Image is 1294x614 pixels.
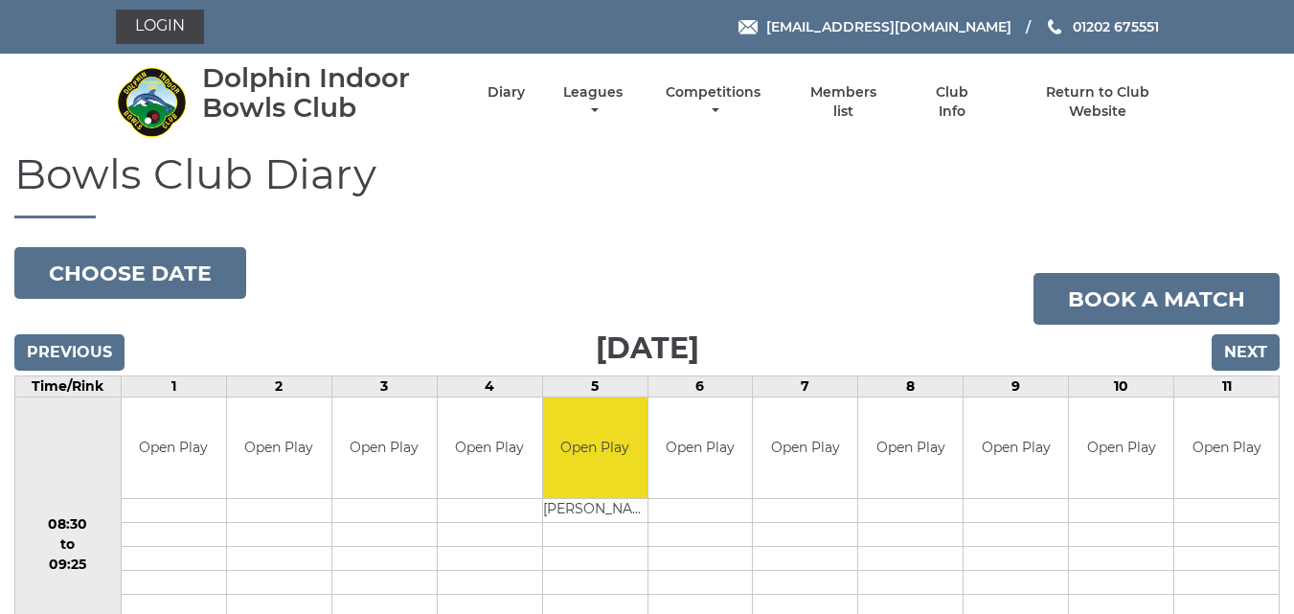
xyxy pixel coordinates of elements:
[1016,83,1178,121] a: Return to Club Website
[14,247,246,299] button: Choose date
[753,376,858,398] td: 7
[121,376,226,398] td: 1
[202,63,454,123] div: Dolphin Indoor Bowls Club
[331,376,437,398] td: 3
[227,398,331,498] td: Open Play
[437,376,542,398] td: 4
[1174,398,1279,498] td: Open Play
[1033,273,1280,325] a: Book a match
[753,398,857,498] td: Open Play
[799,83,887,121] a: Members list
[647,376,753,398] td: 6
[488,83,525,102] a: Diary
[543,398,647,498] td: Open Play
[662,83,766,121] a: Competitions
[15,376,122,398] td: Time/Rink
[1212,334,1280,371] input: Next
[738,20,758,34] img: Email
[122,398,226,498] td: Open Play
[1073,18,1159,35] span: 01202 675551
[1174,376,1280,398] td: 11
[766,18,1011,35] span: [EMAIL_ADDRESS][DOMAIN_NAME]
[858,376,964,398] td: 8
[332,398,437,498] td: Open Play
[14,334,125,371] input: Previous
[116,10,204,44] a: Login
[1069,376,1174,398] td: 10
[858,398,963,498] td: Open Play
[438,398,542,498] td: Open Play
[648,398,753,498] td: Open Play
[14,150,1280,218] h1: Bowls Club Diary
[921,83,984,121] a: Club Info
[558,83,627,121] a: Leagues
[1069,398,1173,498] td: Open Play
[542,376,647,398] td: 5
[738,16,1011,37] a: Email [EMAIL_ADDRESS][DOMAIN_NAME]
[226,376,331,398] td: 2
[1048,19,1061,34] img: Phone us
[1045,16,1159,37] a: Phone us 01202 675551
[543,498,647,522] td: [PERSON_NAME]
[116,66,188,138] img: Dolphin Indoor Bowls Club
[964,376,1069,398] td: 9
[964,398,1068,498] td: Open Play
